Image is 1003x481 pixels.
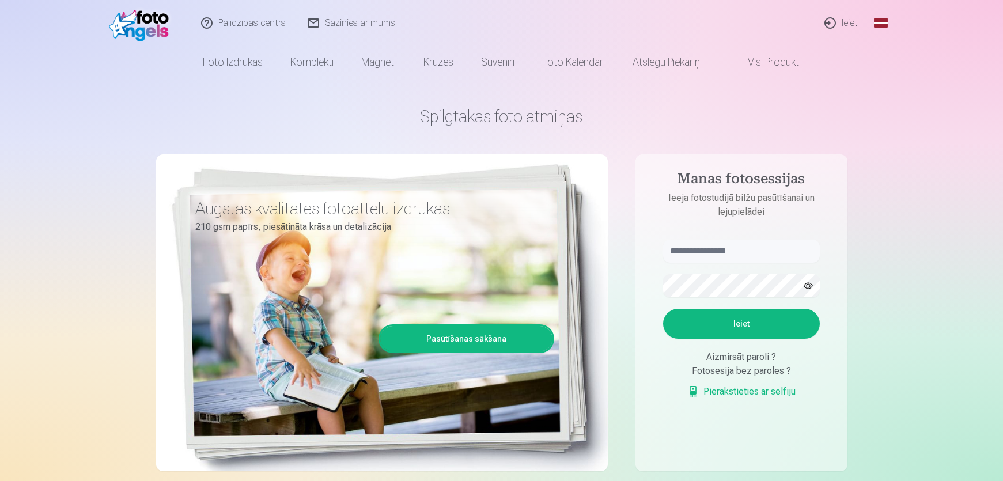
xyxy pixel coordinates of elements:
a: Komplekti [277,46,347,78]
p: Ieeja fotostudijā bilžu pasūtīšanai un lejupielādei [652,191,831,219]
a: Pierakstieties ar selfiju [687,385,796,399]
h1: Spilgtākās foto atmiņas [156,106,847,127]
a: Krūzes [410,46,467,78]
a: Foto kalendāri [528,46,619,78]
a: Pasūtīšanas sākšana [380,326,552,351]
a: Magnēti [347,46,410,78]
div: Aizmirsāt paroli ? [663,350,820,364]
a: Visi produkti [716,46,815,78]
h4: Manas fotosessijas [652,171,831,191]
img: /fa1 [109,5,175,41]
a: Atslēgu piekariņi [619,46,716,78]
h3: Augstas kvalitātes fotoattēlu izdrukas [195,198,546,219]
p: 210 gsm papīrs, piesātināta krāsa un detalizācija [195,219,546,235]
div: Fotosesija bez paroles ? [663,364,820,378]
a: Suvenīri [467,46,528,78]
a: Foto izdrukas [189,46,277,78]
button: Ieiet [663,309,820,339]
